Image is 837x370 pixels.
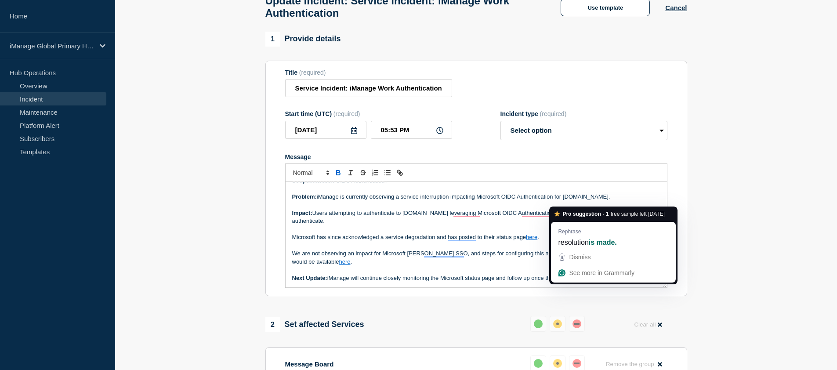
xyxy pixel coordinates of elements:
p: iManage will continue closely monitoring the Microsoft status page and follow up once the resolution [292,274,660,282]
div: Message [285,153,667,160]
p: Microsoft has since acknowledged a service degradation and has posted to their status page . [292,233,660,241]
div: down [572,359,581,368]
div: To enrich screen reader interactions, please activate Accessibility in Grammarly extension settings [286,182,667,287]
div: Set affected Services [265,317,364,332]
p: Users attempting to authenticate to [DOMAIN_NAME] leveraging Microsoft OIDC Authentication are cu... [292,209,660,225]
input: YYYY-MM-DD [285,121,366,139]
button: Toggle italic text [344,167,357,178]
input: Title [285,79,452,97]
span: Font size [289,167,332,178]
div: affected [553,359,562,368]
div: up [534,359,543,368]
div: Provide details [265,32,341,47]
div: Start time (UTC) [285,110,452,117]
a: here [526,234,537,240]
p: iManage is currently observing a service interruption impacting Microsoft OIDC Authentication for... [292,193,660,201]
button: Toggle strikethrough text [357,167,369,178]
button: Clear all [629,316,667,333]
button: Toggle bulleted list [381,167,394,178]
p: Message Board [285,360,334,368]
div: Incident type [500,110,667,117]
strong: Next Update: [292,275,327,281]
strong: Impact: [292,210,312,216]
select: Incident type [500,121,667,140]
span: (required) [540,110,567,117]
div: down [572,319,581,328]
div: affected [553,319,562,328]
p: We are not observing an impact for Microsoft [PERSON_NAME] SSO, and steps for configuring this as... [292,250,660,266]
strong: Problem: [292,193,317,200]
span: Remove the group [606,361,654,367]
a: here [339,258,350,265]
span: (required) [299,69,326,76]
button: Toggle ordered list [369,167,381,178]
div: Title [285,69,452,76]
span: 1 [265,32,280,47]
button: Toggle link [394,167,406,178]
button: affected [550,316,565,332]
span: (required) [333,110,360,117]
div: up [534,319,543,328]
button: Toggle bold text [332,167,344,178]
span: 2 [265,317,280,332]
input: HH:MM A [371,121,452,139]
button: up [530,316,546,332]
p: iManage Global Primary Hub [10,42,94,50]
button: Cancel [665,4,687,11]
button: down [569,316,585,332]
